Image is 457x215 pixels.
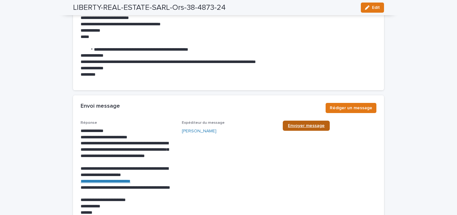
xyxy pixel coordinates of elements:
[81,103,120,110] h2: Envoi message
[326,103,376,113] button: Rédiger un message
[73,3,226,12] h2: LIBERTY-REAL-ESTATE-SARL-Ors-38-4873-24
[288,123,325,128] span: Envoyer message
[361,3,384,13] button: Edit
[372,5,380,10] span: Edit
[182,121,225,125] span: Expéditeur du message
[330,105,372,111] span: Rédiger un message
[182,128,216,135] a: [PERSON_NAME]
[283,121,330,131] a: Envoyer message
[81,121,97,125] span: Réponse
